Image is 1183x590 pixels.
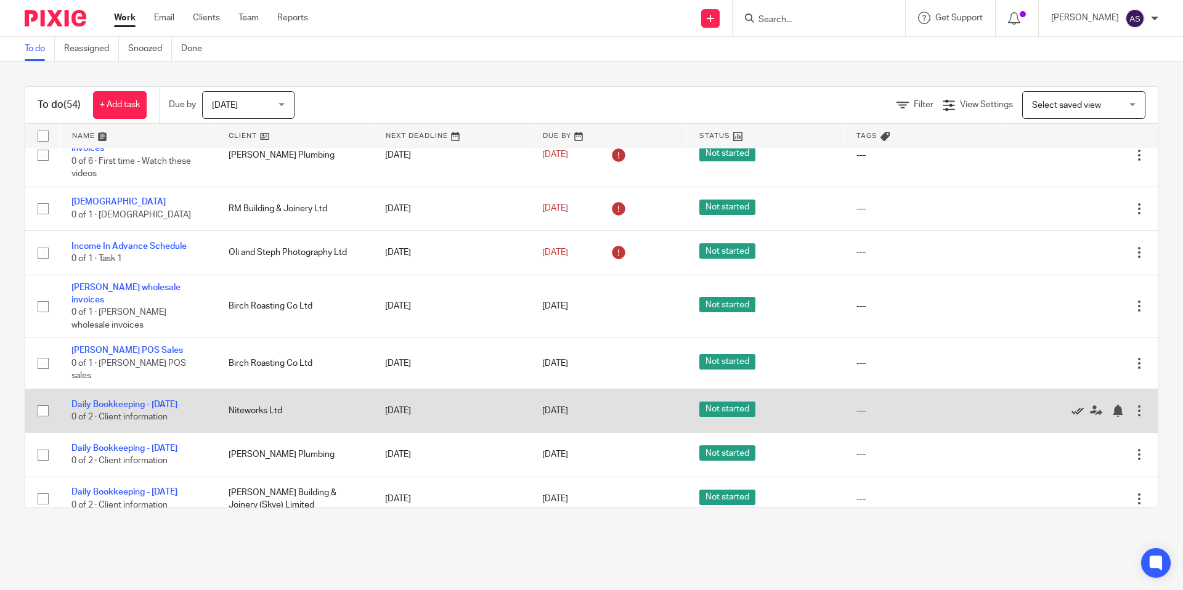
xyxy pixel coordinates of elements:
a: Reassigned [64,37,119,61]
span: [DATE] [542,359,568,368]
span: Select saved view [1032,101,1101,110]
span: Not started [699,200,755,215]
span: Not started [699,445,755,461]
td: [PERSON_NAME] Plumbing [216,433,373,477]
img: svg%3E [1125,9,1145,28]
td: [DATE] [373,187,530,230]
td: [DATE] [373,123,530,187]
a: [PERSON_NAME] wholesale invoices [71,283,181,304]
div: --- [856,493,989,505]
span: Not started [699,243,755,259]
p: Due by [169,99,196,111]
a: Daily Bookkeeping - [DATE] [71,444,177,453]
td: [PERSON_NAME] Building & Joinery (Skye) Limited [216,477,373,520]
td: [DATE] [373,477,530,520]
span: (54) [63,100,81,110]
img: Pixie [25,10,86,26]
span: 0 of 2 · Client information [71,457,168,466]
td: [PERSON_NAME] Plumbing [216,123,373,187]
span: 0 of 1 · Task 1 [71,254,122,263]
p: [PERSON_NAME] [1051,12,1119,24]
td: [DATE] [373,275,530,338]
span: Not started [699,354,755,370]
a: Snoozed [128,37,172,61]
a: [PERSON_NAME] POS Sales [71,346,183,355]
a: Mark as done [1071,405,1090,417]
span: [DATE] [212,101,238,110]
div: --- [856,203,989,215]
div: --- [856,246,989,259]
span: 0 of 1 · [DEMOGRAPHIC_DATA] [71,211,191,219]
span: Not started [699,146,755,161]
a: Work [114,12,136,24]
div: --- [856,149,989,161]
span: Not started [699,297,755,312]
td: RM Building & Joinery Ltd [216,187,373,230]
td: [DATE] [373,389,530,432]
span: [DATE] [542,204,568,213]
span: 0 of 6 · First time - Watch these videos [71,157,191,179]
span: Tags [856,132,877,139]
a: Done [181,37,211,61]
span: Get Support [935,14,983,22]
a: Reports [277,12,308,24]
a: Income In Advance Schedule [71,242,187,251]
td: [DATE] [373,433,530,477]
td: Birch Roasting Co Ltd [216,275,373,338]
span: View Settings [960,100,1013,109]
span: [DATE] [542,406,568,415]
span: [DATE] [542,495,568,503]
h1: To do [38,99,81,111]
td: Birch Roasting Co Ltd [216,338,373,389]
input: Search [757,15,868,26]
span: 0 of 1 · [PERSON_NAME] wholesale invoices [71,308,166,329]
span: Not started [699,402,755,417]
td: Niteworks Ltd [216,389,373,432]
div: --- [856,300,989,312]
a: To do [25,37,55,61]
a: Email [154,12,174,24]
a: Team [238,12,259,24]
div: --- [856,357,989,370]
span: Not started [699,490,755,505]
a: Daily Bookkeeping - [DATE] [71,400,177,409]
span: Filter [914,100,933,109]
span: 0 of 1 · [PERSON_NAME] POS sales [71,359,186,381]
div: --- [856,448,989,461]
a: + Add task [93,91,147,119]
a: Daily Bookkeeping - [DATE] [71,488,177,496]
a: Clients [193,12,220,24]
td: [DATE] [373,231,530,275]
span: 0 of 2 · Client information [71,501,168,509]
span: [DATE] [542,248,568,257]
span: 0 of 2 · Client information [71,413,168,421]
span: [DATE] [542,302,568,310]
span: [DATE] [542,151,568,160]
td: Oli and Steph Photography Ltd [216,231,373,275]
td: [DATE] [373,338,530,389]
div: --- [856,405,989,417]
span: [DATE] [542,450,568,459]
a: [DEMOGRAPHIC_DATA] [71,198,166,206]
